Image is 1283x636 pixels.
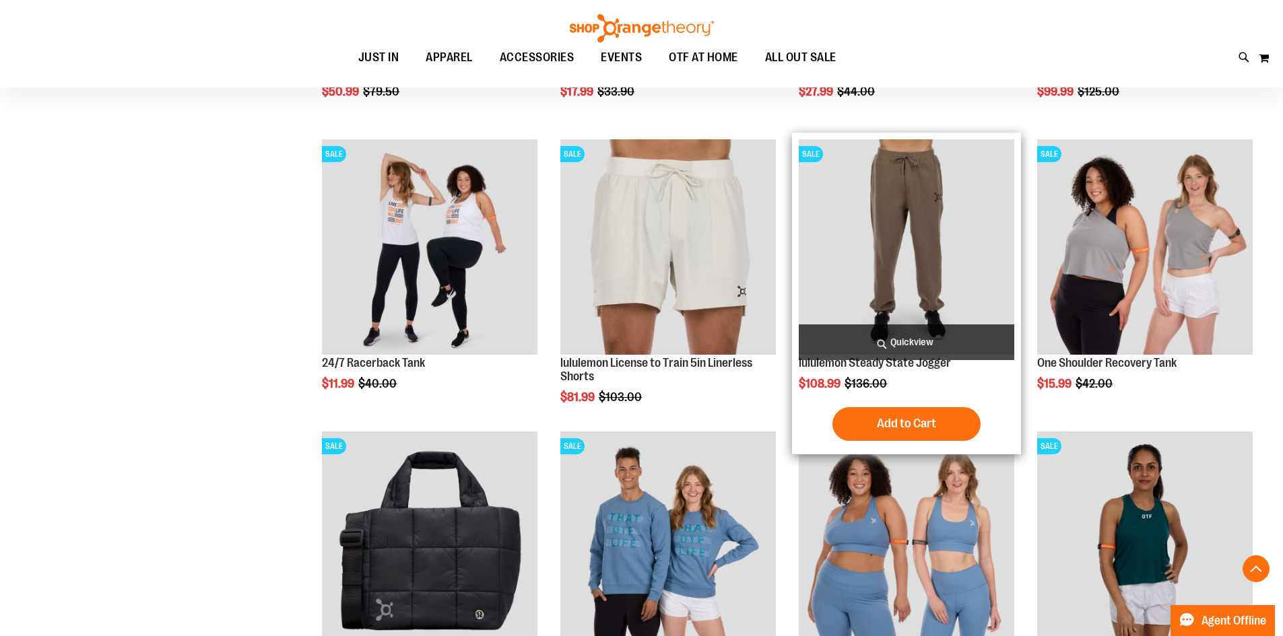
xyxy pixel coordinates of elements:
[799,324,1014,360] a: Quickview
[799,146,823,162] span: SALE
[568,14,716,42] img: Shop Orangetheory
[799,356,951,369] a: lululemon Steady State Jogger
[363,85,401,98] span: $79.50
[832,407,981,441] button: Add to Cart
[1078,85,1121,98] span: $125.00
[322,356,425,369] a: 24/7 Racerback Tank
[1037,85,1076,98] span: $99.99
[322,438,346,454] span: SALE
[322,146,346,162] span: SALE
[322,139,537,357] a: 24/7 Racerback TankSALE
[597,85,636,98] span: $33.90
[1243,555,1270,582] button: Back To Top
[599,390,644,404] span: $103.00
[358,42,399,73] span: JUST IN
[1037,139,1253,355] img: Main view of One Shoulder Recovery Tank
[560,390,597,404] span: $81.99
[560,438,585,454] span: SALE
[315,133,544,425] div: product
[601,42,642,73] span: EVENTS
[765,42,836,73] span: ALL OUT SALE
[322,377,356,390] span: $11.99
[877,416,936,431] span: Add to Cart
[1076,377,1115,390] span: $42.00
[560,139,776,355] img: lululemon License to Train 5in Linerless Shorts
[560,85,595,98] span: $17.99
[1037,438,1061,454] span: SALE
[799,377,843,390] span: $108.99
[560,356,752,383] a: lululemon License to Train 5in Linerless Shorts
[669,42,738,73] span: OTF AT HOME
[1037,377,1074,390] span: $15.99
[322,139,537,355] img: 24/7 Racerback Tank
[1030,133,1259,425] div: product
[560,139,776,357] a: lululemon License to Train 5in Linerless ShortsSALE
[500,42,574,73] span: ACCESSORIES
[358,377,399,390] span: $40.00
[554,133,783,437] div: product
[426,42,473,73] span: APPAREL
[792,133,1021,454] div: product
[845,377,889,390] span: $136.00
[799,85,835,98] span: $27.99
[1171,605,1275,636] button: Agent Offline
[1037,356,1177,369] a: One Shoulder Recovery Tank
[1037,146,1061,162] span: SALE
[560,146,585,162] span: SALE
[1037,139,1253,357] a: Main view of One Shoulder Recovery TankSALE
[322,85,361,98] span: $50.99
[799,139,1014,355] img: lululemon Steady State Jogger
[1202,614,1266,627] span: Agent Offline
[799,139,1014,357] a: lululemon Steady State JoggerSALE
[837,85,877,98] span: $44.00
